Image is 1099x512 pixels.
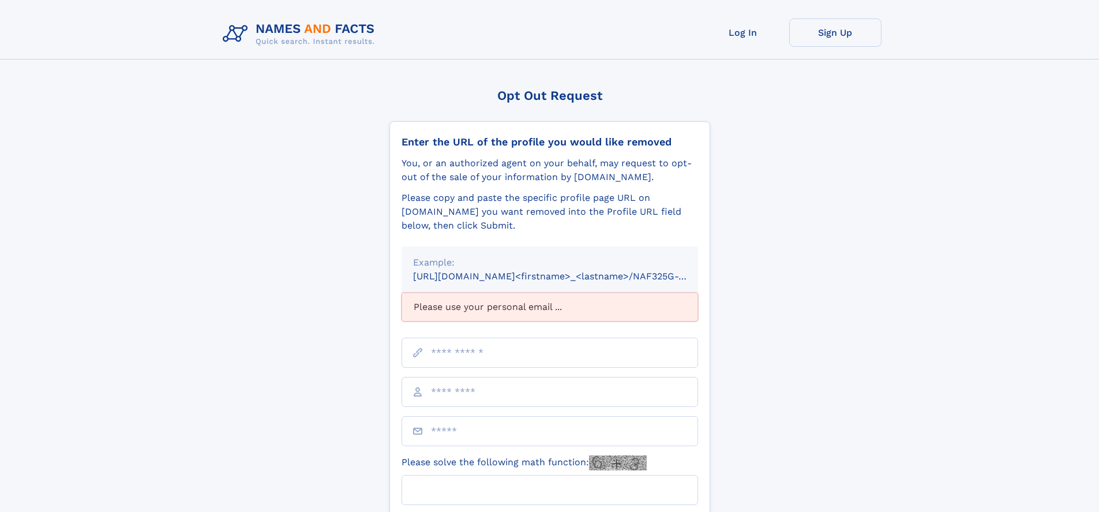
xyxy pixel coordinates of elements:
a: Log In [697,18,789,47]
div: Opt Out Request [389,88,710,103]
div: Please use your personal email ... [402,293,698,322]
div: Example: [413,256,687,270]
a: Sign Up [789,18,882,47]
img: Logo Names and Facts [218,18,384,50]
div: You, or an authorized agent on your behalf, may request to opt-out of the sale of your informatio... [402,156,698,184]
small: [URL][DOMAIN_NAME]<firstname>_<lastname>/NAF325G-xxxxxxxx [413,271,720,282]
div: Please copy and paste the specific profile page URL on [DOMAIN_NAME] you want removed into the Pr... [402,191,698,233]
label: Please solve the following math function: [402,455,647,470]
div: Enter the URL of the profile you would like removed [402,136,698,148]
